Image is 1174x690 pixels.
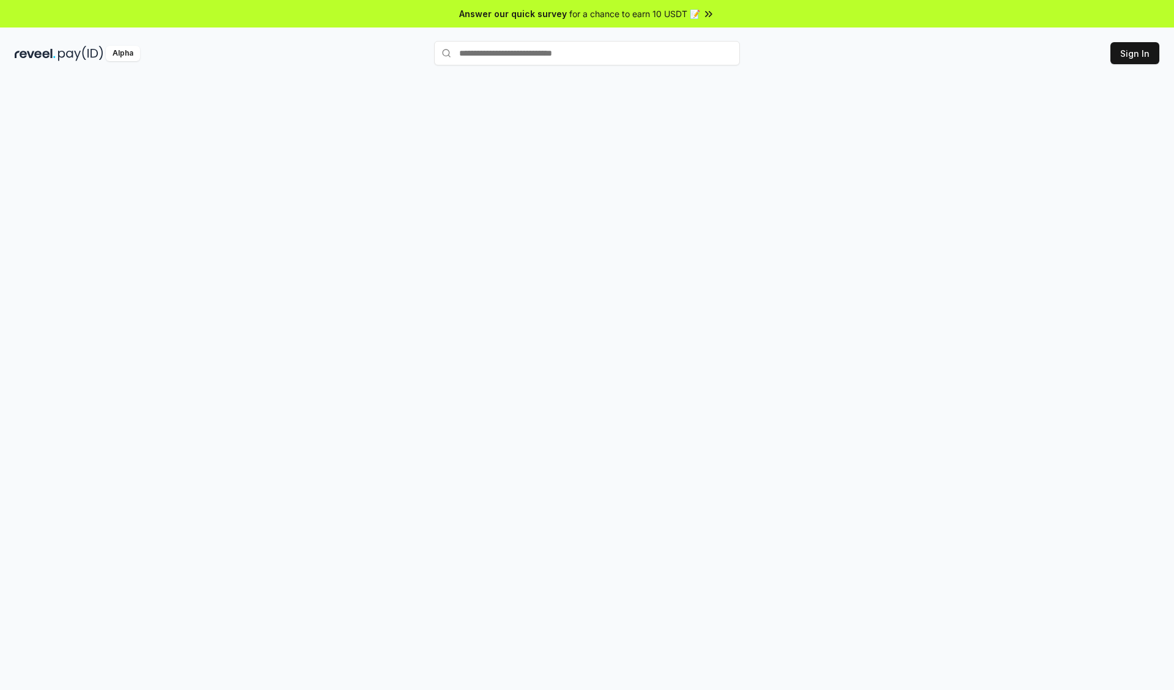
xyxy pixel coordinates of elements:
div: Alpha [106,46,140,61]
img: reveel_dark [15,46,56,61]
span: Answer our quick survey [459,7,567,20]
span: for a chance to earn 10 USDT 📝 [569,7,700,20]
button: Sign In [1110,42,1159,64]
img: pay_id [58,46,103,61]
